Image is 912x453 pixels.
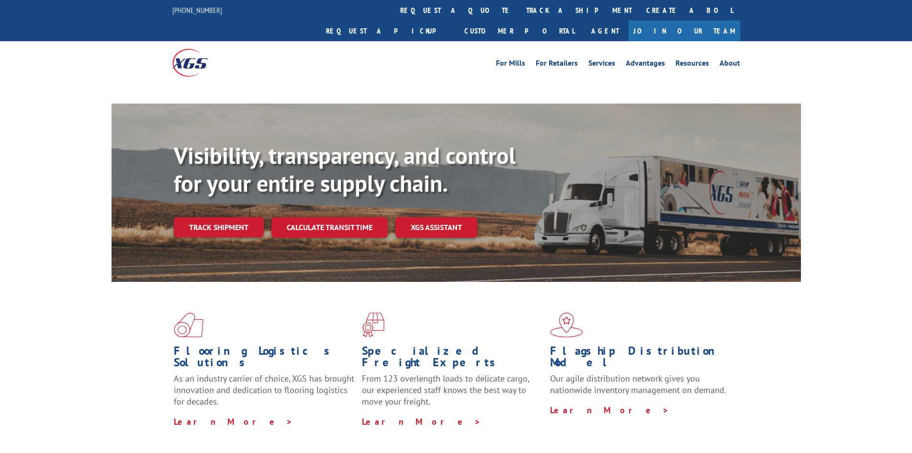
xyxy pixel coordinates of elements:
span: As an industry carrier of choice, XGS has brought innovation and dedication to flooring logistics... [174,373,354,407]
a: Calculate transit time [271,217,388,238]
h1: Flooring Logistics Solutions [174,345,355,373]
a: Learn More > [174,416,293,427]
h1: Specialized Freight Experts [362,345,543,373]
a: Request a pickup [319,21,457,41]
a: XGS ASSISTANT [395,217,477,238]
img: xgs-icon-total-supply-chain-intelligence-red [174,313,203,337]
a: Services [588,59,615,70]
a: Track shipment [174,217,264,237]
img: xgs-icon-focused-on-flooring-red [362,313,384,337]
b: Visibility, transparency, and control for your entire supply chain. [174,140,516,198]
a: Resources [676,59,709,70]
a: About [720,59,740,70]
a: Agent [582,21,629,41]
a: Advantages [626,59,665,70]
a: For Retailers [536,59,578,70]
p: From 123 overlength loads to delicate cargo, our experienced staff knows the best way to move you... [362,373,543,416]
img: xgs-icon-flagship-distribution-model-red [550,313,583,337]
a: Learn More > [550,405,669,416]
a: Customer Portal [457,21,582,41]
a: Join Our Team [629,21,740,41]
a: For Mills [496,59,525,70]
a: Learn More > [362,416,481,427]
a: [PHONE_NUMBER] [172,5,222,15]
span: Our agile distribution network gives you nationwide inventory management on demand. [550,373,726,395]
h1: Flagship Distribution Model [550,345,731,373]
